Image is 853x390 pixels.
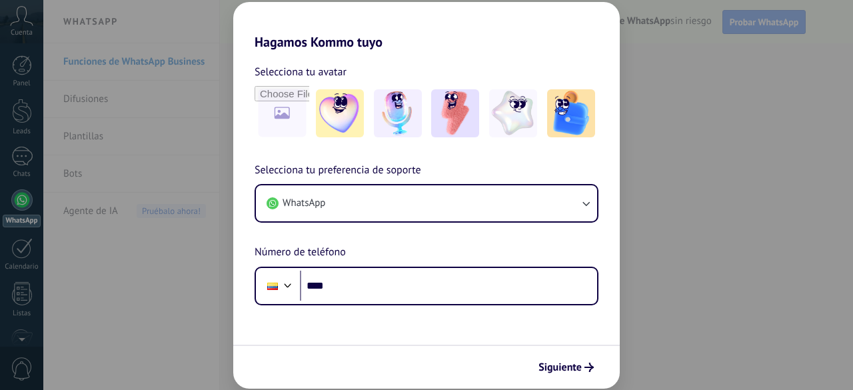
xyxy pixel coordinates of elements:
img: -2.jpeg [374,89,422,137]
span: Siguiente [538,363,582,372]
h2: Hagamos Kommo tuyo [233,2,620,50]
span: Selecciona tu preferencia de soporte [255,162,421,179]
img: -3.jpeg [431,89,479,137]
span: WhatsApp [283,197,325,210]
img: -4.jpeg [489,89,537,137]
div: Ecuador: + 593 [260,272,285,300]
span: Selecciona tu avatar [255,63,347,81]
img: -5.jpeg [547,89,595,137]
span: Número de teléfono [255,244,346,261]
img: -1.jpeg [316,89,364,137]
button: Siguiente [532,356,600,379]
button: WhatsApp [256,185,597,221]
